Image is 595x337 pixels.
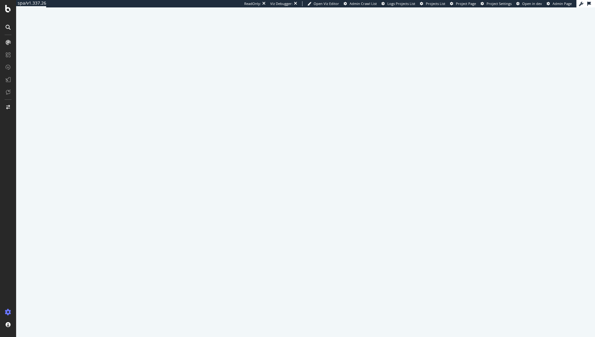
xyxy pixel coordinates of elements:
[270,1,293,6] div: Viz Debugger:
[456,1,476,6] span: Project Page
[244,1,261,6] div: ReadOnly:
[314,1,339,6] span: Open Viz Editor
[522,1,542,6] span: Open in dev
[450,1,476,6] a: Project Page
[350,1,377,6] span: Admin Crawl List
[426,1,445,6] span: Projects List
[344,1,377,6] a: Admin Crawl List
[516,1,542,6] a: Open in dev
[487,1,512,6] span: Project Settings
[381,1,415,6] a: Logs Projects List
[481,1,512,6] a: Project Settings
[387,1,415,6] span: Logs Projects List
[307,1,339,6] a: Open Viz Editor
[547,1,572,6] a: Admin Page
[420,1,445,6] a: Projects List
[553,1,572,6] span: Admin Page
